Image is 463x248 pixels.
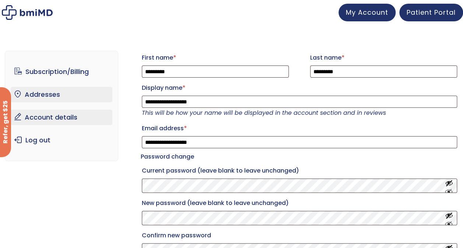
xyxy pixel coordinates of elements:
span: My Account [346,8,388,17]
span: Patient Portal [407,8,456,17]
label: First name [142,52,289,64]
label: Last name [310,52,457,64]
button: Show password [445,211,453,225]
img: My account [2,5,53,20]
legend: Password change [141,152,194,162]
nav: Account pages [5,51,118,161]
a: Log out [11,132,112,148]
label: New password (leave blank to leave unchanged) [142,197,457,209]
a: Addresses [11,87,112,102]
button: Show password [445,179,453,192]
label: Display name [142,82,457,94]
a: My Account [339,4,396,21]
em: This will be how your name will be displayed in the account section and in reviews [142,109,386,117]
a: Subscription/Billing [11,64,112,79]
label: Confirm new password [142,230,457,241]
a: Account details [11,110,112,125]
label: Email address [142,123,457,134]
label: Current password (leave blank to leave unchanged) [142,165,457,177]
a: Patient Portal [399,4,463,21]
